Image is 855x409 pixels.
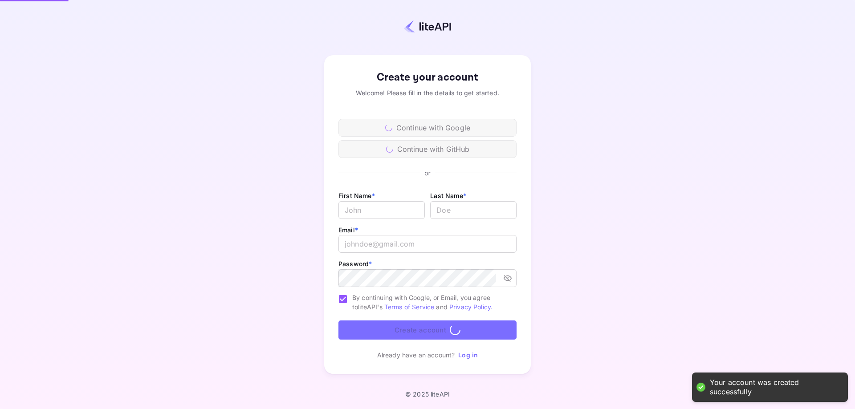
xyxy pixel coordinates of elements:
[405,390,450,398] p: © 2025 liteAPI
[338,192,375,199] label: First Name
[458,351,478,359] a: Log in
[338,140,517,158] div: Continue with GitHub
[338,88,517,97] div: Welcome! Please fill in the details to get started.
[449,303,493,311] a: Privacy Policy.
[338,201,425,219] input: John
[338,235,517,253] input: johndoe@gmail.com
[338,226,358,234] label: Email
[430,201,517,219] input: Doe
[710,378,839,397] div: Your account was created successfully
[352,293,509,312] span: By continuing with Google, or Email, you agree to liteAPI's and
[430,192,466,199] label: Last Name
[338,260,372,267] label: Password
[384,303,434,311] a: Terms of Service
[338,119,517,137] div: Continue with Google
[404,20,451,33] img: liteapi
[377,350,455,360] p: Already have an account?
[338,69,517,85] div: Create your account
[500,270,516,286] button: toggle password visibility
